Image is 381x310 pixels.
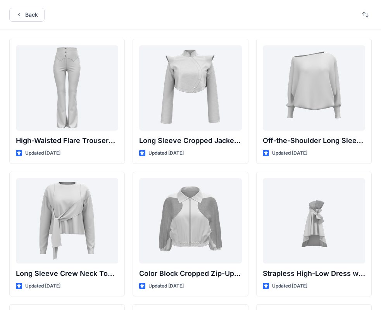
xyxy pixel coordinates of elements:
a: Off-the-Shoulder Long Sleeve Top [263,45,365,131]
a: High-Waisted Flare Trousers with Button Detail [16,45,118,131]
p: Updated [DATE] [272,149,307,157]
p: Color Block Cropped Zip-Up Jacket with Sheer Sleeves [139,268,241,279]
a: Strapless High-Low Dress with Side Bow Detail [263,178,365,263]
a: Color Block Cropped Zip-Up Jacket with Sheer Sleeves [139,178,241,263]
p: Long Sleeve Crew Neck Top with Asymmetrical Tie Detail [16,268,118,279]
p: Long Sleeve Cropped Jacket with Mandarin Collar and Shoulder Detail [139,135,241,146]
p: High-Waisted Flare Trousers with Button Detail [16,135,118,146]
p: Strapless High-Low Dress with Side Bow Detail [263,268,365,279]
a: Long Sleeve Crew Neck Top with Asymmetrical Tie Detail [16,178,118,263]
p: Updated [DATE] [148,282,184,290]
p: Updated [DATE] [272,282,307,290]
button: Back [9,8,45,22]
p: Updated [DATE] [148,149,184,157]
p: Updated [DATE] [25,149,60,157]
a: Long Sleeve Cropped Jacket with Mandarin Collar and Shoulder Detail [139,45,241,131]
p: Updated [DATE] [25,282,60,290]
p: Off-the-Shoulder Long Sleeve Top [263,135,365,146]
